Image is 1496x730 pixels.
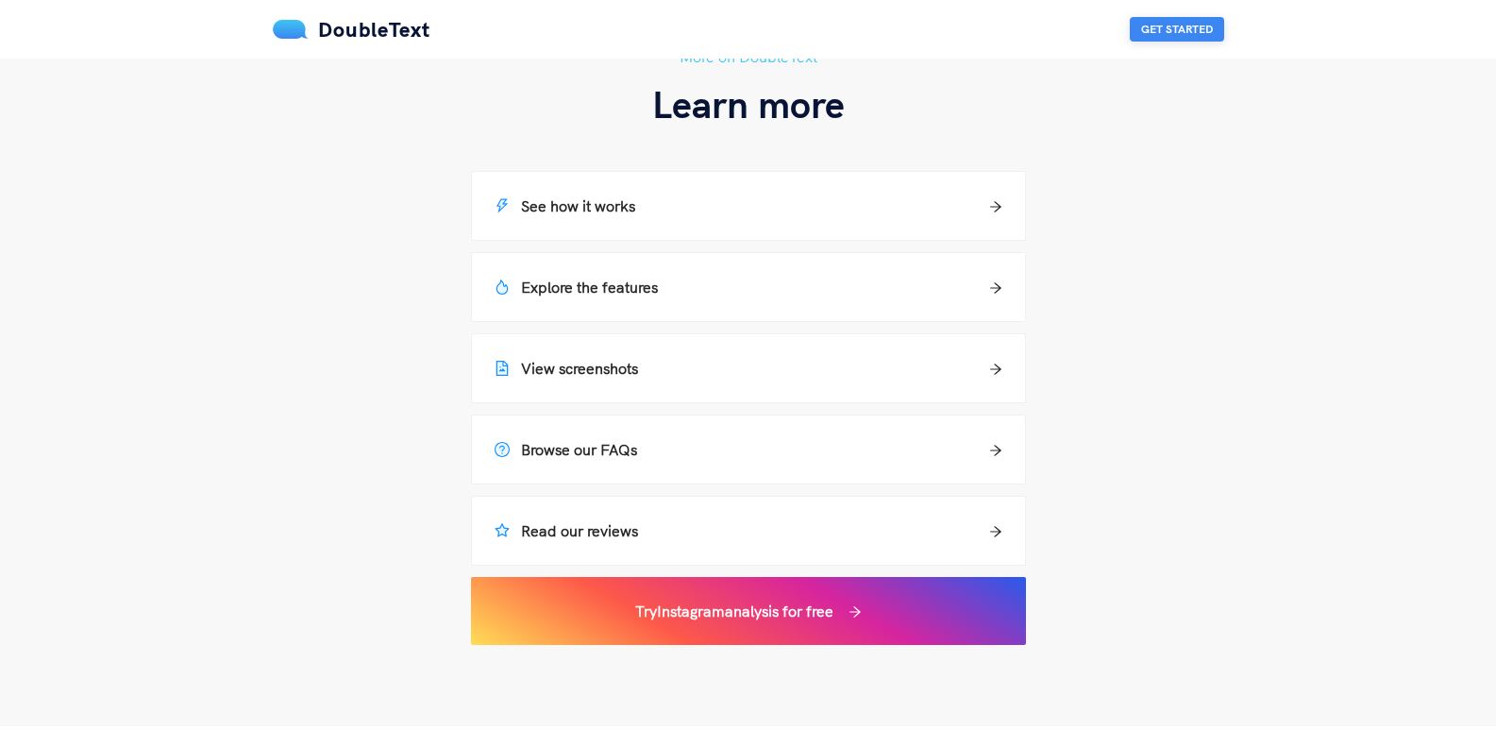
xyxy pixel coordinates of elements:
[471,577,1026,645] a: TryInstagramanalysis for free
[495,523,510,538] span: star
[989,444,1002,457] span: arrow-right
[989,281,1002,295] span: arrow-right
[495,195,635,217] h5: See how it works
[471,415,1026,484] a: Browse our FAQs
[1130,17,1224,42] button: Get Started
[495,442,510,457] span: question-circle
[989,363,1002,376] span: arrow-right
[495,361,510,376] span: file-image
[989,200,1002,213] span: arrow-right
[471,496,1026,566] a: Read our reviews
[495,280,510,295] span: fire
[849,605,862,619] span: arrow-right
[495,198,510,213] span: thunderbolt
[273,16,430,42] a: DoubleText
[273,20,309,39] img: mS3x8y1f88AAAAABJRU5ErkJggg==
[635,600,833,622] h5: Try Instagram analysis for free
[495,438,637,461] h5: Browse our FAQs
[989,525,1002,538] span: arrow-right
[495,519,638,542] h5: Read our reviews
[471,171,1026,241] a: See how it works
[471,252,1026,322] a: Explore the features
[318,16,430,42] span: DoubleText
[465,80,1032,127] h3: Learn more
[495,276,658,298] h5: Explore the features
[495,357,638,380] h5: View screenshots
[471,333,1026,403] a: View screenshots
